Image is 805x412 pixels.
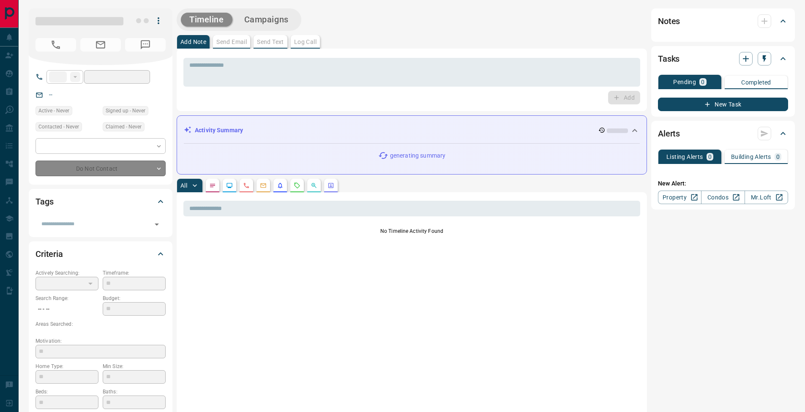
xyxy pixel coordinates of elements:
[260,182,267,189] svg: Emails
[390,151,445,160] p: generating summary
[327,182,334,189] svg: Agent Actions
[701,79,704,85] p: 0
[49,91,52,98] a: --
[106,106,145,115] span: Signed up - Never
[226,182,233,189] svg: Lead Browsing Activity
[708,154,712,160] p: 0
[35,388,98,396] p: Beds:
[658,179,788,188] p: New Alert:
[38,123,79,131] span: Contacted - Never
[35,295,98,302] p: Search Range:
[658,191,701,204] a: Property
[658,49,788,69] div: Tasks
[658,52,679,65] h2: Tasks
[38,106,69,115] span: Active - Never
[180,39,206,45] p: Add Note
[658,14,680,28] h2: Notes
[103,388,166,396] p: Baths:
[180,183,187,188] p: All
[195,126,243,135] p: Activity Summary
[311,182,317,189] svg: Opportunities
[658,98,788,111] button: New Task
[701,191,745,204] a: Condos
[745,191,788,204] a: Mr.Loft
[35,247,63,261] h2: Criteria
[151,218,163,230] button: Open
[741,79,771,85] p: Completed
[35,363,98,370] p: Home Type:
[35,302,98,316] p: -- - --
[35,195,53,208] h2: Tags
[658,11,788,31] div: Notes
[35,269,98,277] p: Actively Searching:
[776,154,780,160] p: 0
[35,244,166,264] div: Criteria
[35,38,76,52] span: No Number
[125,38,166,52] span: No Number
[103,295,166,302] p: Budget:
[277,182,284,189] svg: Listing Alerts
[658,127,680,140] h2: Alerts
[666,154,703,160] p: Listing Alerts
[294,182,300,189] svg: Requests
[658,123,788,144] div: Alerts
[106,123,142,131] span: Claimed - Never
[183,227,640,235] p: No Timeline Activity Found
[80,38,121,52] span: No Email
[35,337,166,345] p: Motivation:
[209,182,216,189] svg: Notes
[35,161,166,176] div: Do Not Contact
[243,182,250,189] svg: Calls
[184,123,640,138] div: Activity Summary
[35,191,166,212] div: Tags
[236,13,297,27] button: Campaigns
[181,13,232,27] button: Timeline
[103,269,166,277] p: Timeframe:
[103,363,166,370] p: Min Size:
[731,154,771,160] p: Building Alerts
[35,320,166,328] p: Areas Searched:
[673,79,696,85] p: Pending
